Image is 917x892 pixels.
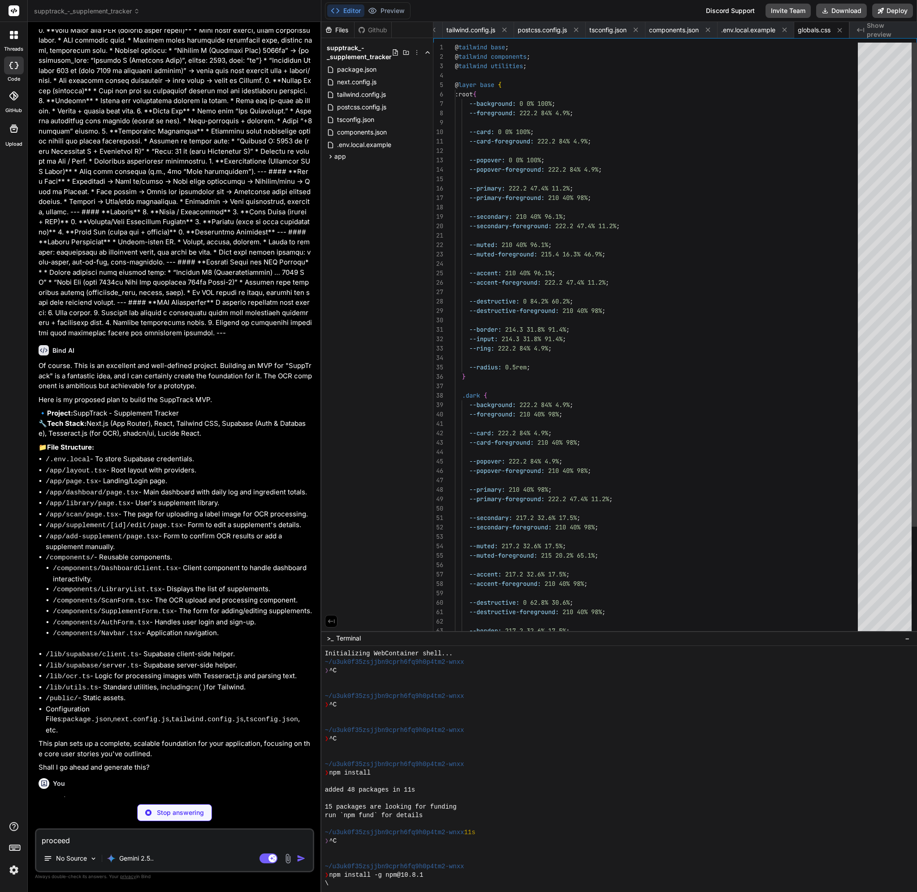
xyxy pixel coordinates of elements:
span: 4.9% [534,429,548,437]
div: 19 [433,212,443,221]
div: 29 [433,306,443,316]
span: 100% [516,128,530,136]
span: tsconfig.json [336,114,375,125]
span: ; [548,429,552,437]
span: 40% [552,438,562,446]
span: ; [562,335,566,343]
strong: Tech Stack: [47,419,87,428]
span: next.config.js [336,77,377,87]
span: tailwind [458,43,487,51]
span: 0% [527,100,534,108]
span: --primary: [469,184,505,192]
span: 40% [570,523,580,531]
code: /app/dashboard/page.tsx [46,489,138,497]
div: 27 [433,287,443,297]
div: 32 [433,334,443,344]
code: /components/ [46,554,94,562]
span: 222.2 [519,401,537,409]
span: 98% [584,523,595,531]
span: postcss.config.js [336,102,387,113]
code: /app/page.tsx [46,478,98,485]
label: Upload [5,140,22,148]
span: 31.8% [523,335,541,343]
span: 214.3 [505,325,523,333]
span: ; [598,165,602,173]
div: Discord Support [701,4,760,18]
span: supptrack_-_supplement_tracker [34,7,140,16]
span: 40% [562,467,573,475]
div: 11 [433,137,443,146]
span: --accent: [469,269,502,277]
span: 222.2 [545,278,562,286]
span: 4.9% [584,165,598,173]
span: 217.2 [502,542,519,550]
span: --card-foreground: [469,438,534,446]
span: ; [606,278,609,286]
span: 11.2% [588,278,606,286]
span: components [491,52,527,61]
li: - Landing/Login page. [46,476,312,487]
span: base [480,81,494,89]
span: 222.2 [537,137,555,145]
span: --destructive-foreground: [469,307,559,315]
span: ; [577,514,580,522]
div: 34 [433,353,443,363]
div: 20 [433,221,443,231]
div: 12 [433,146,443,156]
span: 222.2 [509,184,527,192]
div: 36 [433,372,443,381]
div: 3 [433,61,443,71]
span: 222.2 [498,429,516,437]
span: 91.4% [545,335,562,343]
div: 25 [433,268,443,278]
span: --popover-foreground: [469,467,545,475]
div: 30 [433,316,443,325]
span: 40% [530,212,541,221]
li: - Form to edit a supplement's details. [46,520,312,531]
div: 8 [433,108,443,118]
div: 21 [433,231,443,240]
span: ; [588,137,591,145]
span: 47.4% [570,495,588,503]
span: tailwind.config.js [446,26,495,35]
div: 37 [433,381,443,391]
div: 5 [433,80,443,90]
div: 18 [433,203,443,212]
span: ; [562,542,566,550]
div: 1 [433,43,443,52]
div: 28 [433,297,443,306]
div: 4 [433,71,443,80]
span: ; [570,297,573,305]
span: 4.9% [555,109,570,117]
span: 47.4% [530,184,548,192]
span: 0 [523,297,527,305]
div: 9 [433,118,443,127]
span: @ [455,43,458,51]
span: ; [527,52,530,61]
div: 35 [433,363,443,372]
span: ; [548,241,552,249]
img: Pick Models [90,855,97,862]
img: icon [297,854,306,863]
span: 217.2 [516,514,534,522]
li: - User's supplement library. [46,498,312,509]
code: /app/supplement/[id]/edit/page.tsx [46,522,183,529]
span: tailwind.config.js [336,89,387,100]
div: 46 [433,466,443,476]
span: − [905,634,910,643]
span: 84% [570,165,580,173]
span: { [484,391,487,399]
label: GitHub [5,107,22,114]
code: /.env.local [46,456,90,463]
span: 31.8% [527,325,545,333]
span: ; [602,307,606,315]
span: components.json [336,127,388,138]
span: --card-foreground: [469,137,534,145]
span: --secondary-foreground: [469,523,552,531]
span: ; [548,344,552,352]
span: 40% [516,241,527,249]
span: postcss.config.js [518,26,567,35]
span: 47.4% [577,222,595,230]
p: 📁 [39,442,312,453]
span: --popover-foreground: [469,165,545,173]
